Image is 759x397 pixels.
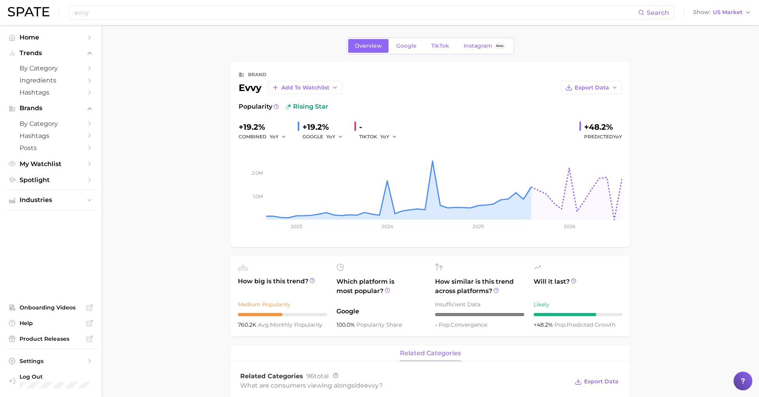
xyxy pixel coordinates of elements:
[20,176,82,184] span: Spotlight
[258,321,322,328] span: monthly popularity
[302,121,348,133] div: +19.2%
[20,320,82,327] span: Help
[20,120,82,127] span: by Category
[6,74,95,86] a: Ingredients
[613,134,622,139] span: YoY
[20,105,82,112] span: Brands
[584,378,619,385] span: Export Data
[6,333,95,345] a: Product Releases
[435,277,524,296] span: How similar is this trend across platforms?
[359,132,402,141] div: TIKTOK
[306,372,329,380] span: total
[575,84,609,91] span: Export Data
[240,380,569,391] div: What are consumers viewing alongside ?
[20,358,82,365] span: Settings
[6,194,95,206] button: Industries
[439,321,487,328] span: convergence
[473,224,484,229] tspan: 2025
[713,10,743,14] span: US Market
[496,43,504,49] span: Beta
[238,300,327,309] div: Medium Popularity
[258,321,270,328] abbr: average
[435,313,524,316] div: – / 10
[6,47,95,59] button: Trends
[359,121,402,133] div: -
[424,39,456,53] a: TikTok
[6,102,95,114] button: Brands
[534,277,623,296] span: Will it last?
[584,132,622,141] span: Predicted
[355,43,382,49] span: Overview
[291,224,302,229] tspan: 2023
[326,132,343,141] button: YoY
[6,62,95,74] a: by Category
[20,50,82,57] span: Trends
[534,300,623,309] div: Likely
[268,81,342,94] button: Add to Watchlist
[381,224,393,229] tspan: 2024
[693,10,710,14] span: Show
[6,118,95,130] a: by Category
[302,132,348,141] div: GOOGLE
[348,39,388,53] a: Overview
[20,132,82,139] span: Hashtags
[20,304,82,311] span: Onboarding Videos
[238,277,327,296] span: How big is this trend?
[534,313,623,316] div: 7 / 10
[336,277,426,303] span: Which platform is most popular?
[390,39,423,53] a: Google
[336,321,356,328] span: 100.0%
[239,121,291,133] div: +19.2%
[248,70,266,79] div: brand
[238,313,327,316] div: 5 / 10
[20,89,82,96] span: Hashtags
[239,102,272,111] span: Popularity
[6,174,95,186] a: Spotlight
[464,43,492,49] span: Instagram
[6,130,95,142] a: Hashtags
[74,6,638,19] input: Search here for a brand, industry, or ingredient
[691,7,753,18] button: ShowUS Market
[336,307,426,316] span: Google
[356,321,402,328] span: popularity share
[534,321,554,328] span: +48.2%
[20,64,82,72] span: by Category
[6,371,95,391] a: Log out. Currently logged in with e-mail sameera.polavar@gmail.com.
[6,302,95,313] a: Onboarding Videos
[20,373,99,380] span: Log Out
[561,81,622,94] button: Export Data
[285,104,291,110] img: rising star
[20,34,82,41] span: Home
[240,372,303,380] span: Related Categories
[20,77,82,84] span: Ingredients
[306,372,314,380] span: 96
[6,31,95,43] a: Home
[238,321,258,328] span: 760.2k
[457,39,513,53] a: InstagramBeta
[281,84,329,91] span: Add to Watchlist
[6,355,95,367] a: Settings
[20,335,82,342] span: Product Releases
[6,317,95,329] a: Help
[435,321,439,328] span: -
[285,102,328,111] span: rising star
[6,142,95,154] a: Posts
[326,133,335,140] span: YoY
[554,321,567,328] abbr: popularity index
[364,382,379,389] span: evvy
[584,121,622,133] div: +48.2%
[431,43,449,49] span: TikTok
[270,132,286,141] button: YoY
[20,197,82,204] span: Industries
[20,160,82,168] span: My Watchlist
[380,133,389,140] span: YoY
[573,376,621,387] button: Export Data
[396,43,417,49] span: Google
[6,86,95,98] a: Hashtags
[439,321,451,328] abbr: popularity index
[647,9,669,16] span: Search
[270,133,279,140] span: YoY
[554,321,615,328] span: predicted growth
[239,81,342,94] div: evvy
[6,158,95,170] a: My Watchlist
